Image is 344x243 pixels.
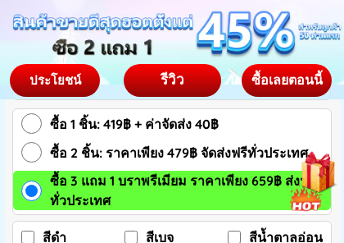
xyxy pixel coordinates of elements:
[242,74,332,87] div: ซื้อเลยตอนนี้
[50,143,308,163] span: ซื้อ 2 ชิ้น: ราคาเพียง 479฿ จัดส่งฟรีทั่วประเทศ
[21,181,42,201] input: ซื้อ 3 แถม 1 บราพรีเมียม ราคาเพียง 659฿ ส่งฟรีทั่วประเทศ
[50,114,219,134] span: ซื้อ 1 ชิ้น: 419฿ + ค่าจัดส่ง 40฿
[50,171,331,210] span: ซื้อ 3 แถม 1 บราพรีเมียม ราคาเพียง 659฿ ส่งฟรีทั่วประเทศ
[29,71,81,87] span: ประโยชน์
[124,70,221,91] div: รีวิว
[21,142,42,163] input: ซื้อ 2 ชิ้น: ราคาเพียง 479฿ จัดส่งฟรีทั่วประเทศ
[21,113,42,134] input: ซื้อ 1 ชิ้น: 419฿ + ค่าจัดส่ง 40฿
